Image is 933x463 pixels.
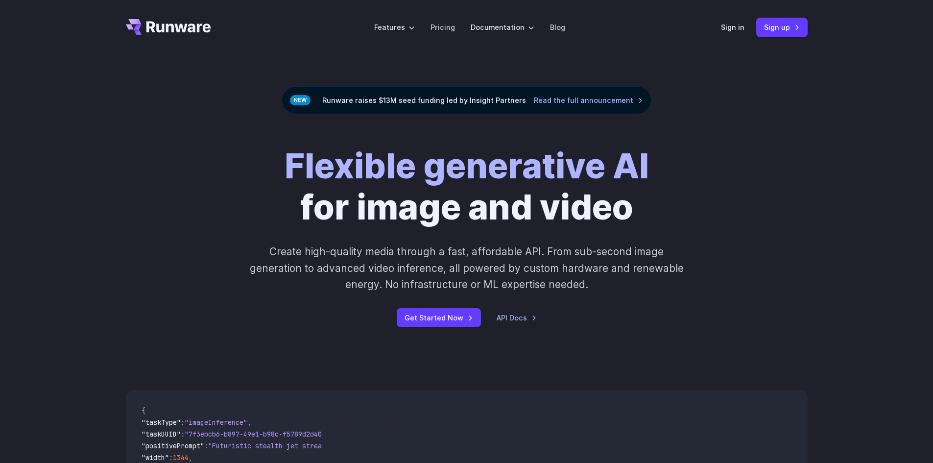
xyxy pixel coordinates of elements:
span: "width" [142,453,169,462]
strong: Flexible generative AI [285,145,649,187]
a: Go to / [126,19,211,35]
span: "taskUUID" [142,430,181,439]
h1: for image and video [285,146,649,228]
span: : [169,453,173,462]
a: Sign up [756,18,808,37]
span: , [247,418,251,427]
a: Pricing [431,22,455,33]
span: , [189,453,192,462]
span: "7f3ebcb6-b897-49e1-b98c-f5789d2d40d7" [185,430,334,439]
label: Features [374,22,415,33]
span: : [204,441,208,450]
span: "positivePrompt" [142,441,204,450]
span: : [181,430,185,439]
label: Documentation [471,22,534,33]
a: Read the full announcement [534,95,643,106]
a: Blog [550,22,565,33]
span: "imageInference" [185,418,247,427]
span: 1344 [173,453,189,462]
a: Get Started Now [397,308,481,327]
span: { [142,406,145,415]
a: API Docs [497,312,537,323]
span: "taskType" [142,418,181,427]
div: Runware raises $13M seed funding led by Insight Partners [282,86,651,114]
p: Create high-quality media through a fast, affordable API. From sub-second image generation to adv... [248,244,685,292]
span: "Futuristic stealth jet streaking through a neon-lit cityscape with glowing purple exhaust" [208,441,565,450]
span: : [181,418,185,427]
a: Sign in [721,22,744,33]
